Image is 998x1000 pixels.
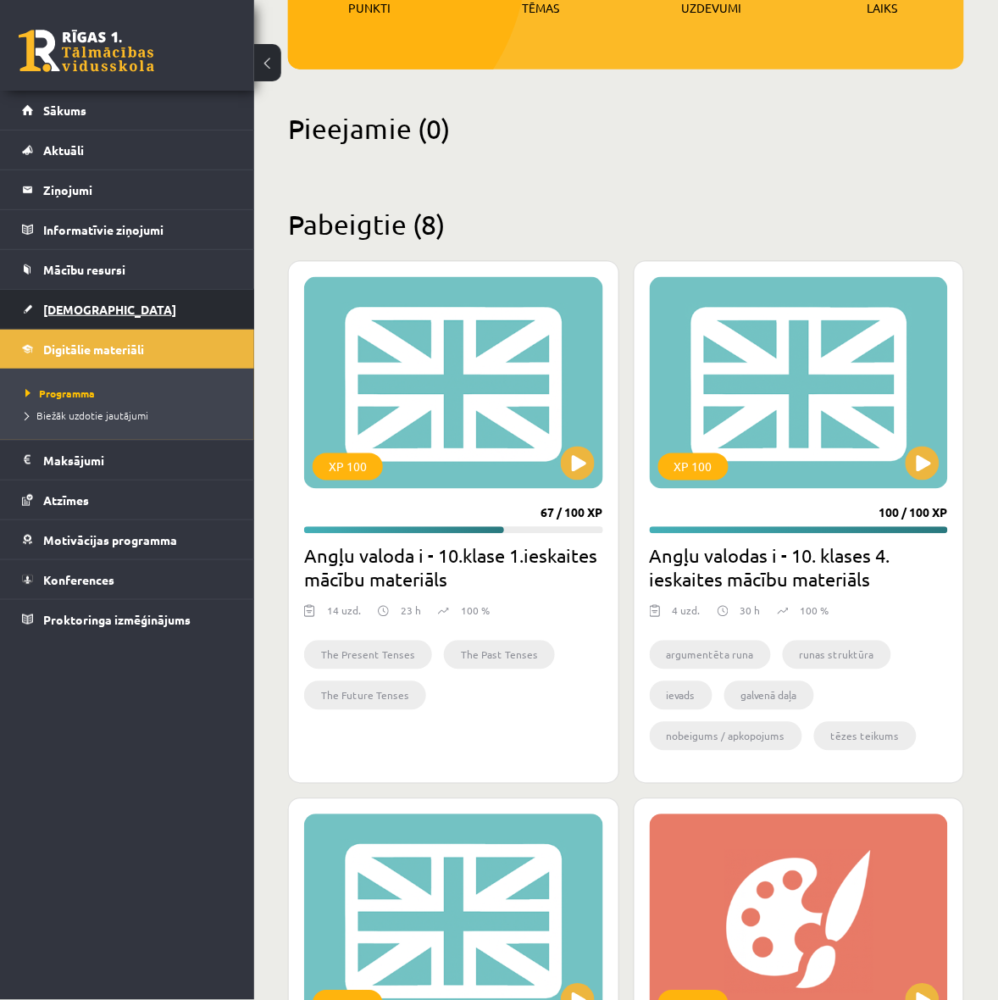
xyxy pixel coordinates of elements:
[650,641,771,669] li: argumentēta runa
[43,612,191,627] span: Proktoringa izmēģinājums
[43,262,125,277] span: Mācību resursi
[43,103,86,118] span: Sākums
[22,170,233,209] a: Ziņojumi
[22,131,233,169] a: Aktuāli
[22,290,233,329] a: [DEMOGRAPHIC_DATA]
[461,603,490,619] p: 100 %
[22,520,233,559] a: Motivācijas programma
[25,386,237,401] a: Programma
[22,210,233,249] a: Informatīvie ziņojumi
[401,603,421,619] p: 23 h
[43,342,144,357] span: Digitālie materiāli
[313,453,383,481] div: XP 100
[43,492,89,508] span: Atzīmes
[783,641,891,669] li: runas struktūra
[22,91,233,130] a: Sākums
[25,386,95,400] span: Programma
[288,112,964,145] h2: Pieejamie (0)
[43,572,114,587] span: Konferences
[724,681,814,710] li: galvenā daļa
[22,481,233,519] a: Atzīmes
[801,603,829,619] p: 100 %
[43,210,233,249] legend: Informatīvie ziņojumi
[304,641,432,669] li: The Present Tenses
[650,722,802,751] li: nobeigums / apkopojums
[658,453,729,481] div: XP 100
[650,544,949,592] h2: Angļu valodas i - 10. klases 4. ieskaites mācību materiāls
[25,408,237,423] a: Biežāk uzdotie jautājumi
[288,208,964,241] h2: Pabeigtie (8)
[444,641,555,669] li: The Past Tenses
[22,441,233,480] a: Maksājumi
[19,30,154,72] a: Rīgas 1. Tālmācības vidusskola
[22,250,233,289] a: Mācību resursi
[22,330,233,369] a: Digitālie materiāli
[43,142,84,158] span: Aktuāli
[22,600,233,639] a: Proktoringa izmēģinājums
[43,302,176,317] span: [DEMOGRAPHIC_DATA]
[43,170,233,209] legend: Ziņojumi
[43,532,177,547] span: Motivācijas programma
[740,603,761,619] p: 30 h
[673,603,701,629] div: 4 uzd.
[304,544,603,592] h2: Angļu valoda i - 10.klase 1.ieskaites mācību materiāls
[22,560,233,599] a: Konferences
[327,603,361,629] div: 14 uzd.
[814,722,917,751] li: tēzes teikums
[304,681,426,710] li: The Future Tenses
[43,441,233,480] legend: Maksājumi
[650,681,712,710] li: ievads
[25,408,148,422] span: Biežāk uzdotie jautājumi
